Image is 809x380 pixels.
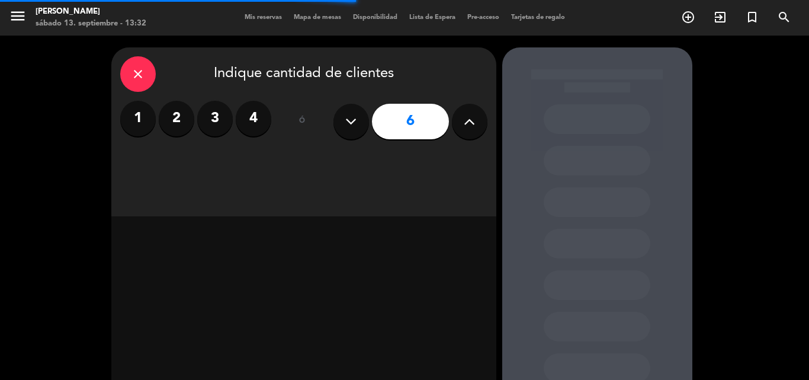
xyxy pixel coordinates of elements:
[9,7,27,29] button: menu
[120,56,487,92] div: Indique cantidad de clientes
[239,14,288,21] span: Mis reservas
[505,14,571,21] span: Tarjetas de regalo
[131,67,145,81] i: close
[745,10,759,24] i: turned_in_not
[36,6,146,18] div: [PERSON_NAME]
[713,10,727,24] i: exit_to_app
[461,14,505,21] span: Pre-acceso
[283,101,322,142] div: ó
[159,101,194,136] label: 2
[777,10,791,24] i: search
[288,14,347,21] span: Mapa de mesas
[120,101,156,136] label: 1
[347,14,403,21] span: Disponibilidad
[197,101,233,136] label: 3
[236,101,271,136] label: 4
[9,7,27,25] i: menu
[681,10,695,24] i: add_circle_outline
[36,18,146,30] div: sábado 13. septiembre - 13:32
[403,14,461,21] span: Lista de Espera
